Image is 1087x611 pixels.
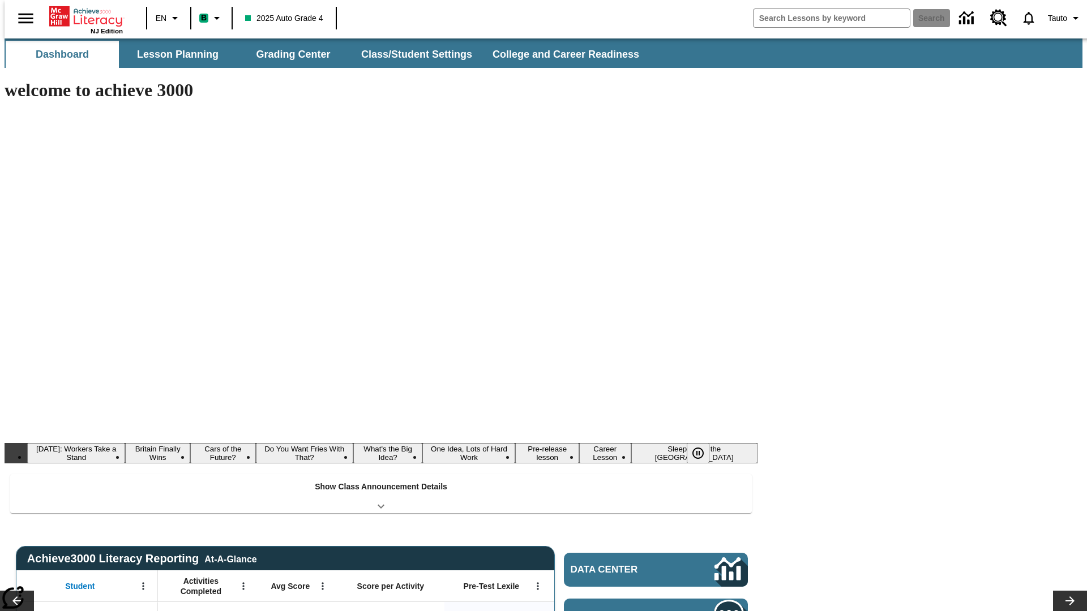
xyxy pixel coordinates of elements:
button: Open Menu [235,578,252,595]
div: At-A-Glance [204,552,256,565]
button: Pause [687,443,709,463]
span: NJ Edition [91,28,123,35]
p: Show Class Announcement Details [315,481,447,493]
button: Profile/Settings [1043,8,1087,28]
a: Data Center [564,553,748,587]
button: Language: EN, Select a language [151,8,187,28]
button: Boost Class color is mint green. Change class color [195,8,228,28]
button: Slide 4 Do You Want Fries With That? [256,443,353,463]
a: Home [49,5,123,28]
a: Data Center [952,3,983,34]
span: Score per Activity [357,581,425,591]
span: Pre-Test Lexile [464,581,520,591]
div: SubNavbar [5,41,649,68]
span: Student [65,581,95,591]
div: Show Class Announcement Details [10,474,752,513]
span: 2025 Auto Grade 4 [245,12,323,24]
a: Resource Center, Will open in new tab [983,3,1014,33]
button: Grading Center [237,41,350,68]
button: Dashboard [6,41,119,68]
span: Tauto [1048,12,1067,24]
button: Lesson Planning [121,41,234,68]
button: Slide 3 Cars of the Future? [190,443,256,463]
button: College and Career Readiness [483,41,648,68]
h1: welcome to achieve 3000 [5,80,758,101]
div: Pause [687,443,721,463]
button: Slide 9 Sleepless in the Animal Kingdom [631,443,758,463]
button: Lesson carousel, Next [1053,591,1087,611]
button: Slide 1 Labor Day: Workers Take a Stand [27,443,125,463]
button: Open Menu [314,578,331,595]
button: Open Menu [135,578,152,595]
span: Data Center [571,564,677,575]
button: Open Menu [529,578,546,595]
button: Slide 6 One Idea, Lots of Hard Work [422,443,515,463]
span: B [201,11,207,25]
span: Avg Score [271,581,310,591]
button: Class/Student Settings [352,41,481,68]
span: Achieve3000 Literacy Reporting [27,552,257,565]
button: Slide 5 What's the Big Idea? [353,443,423,463]
button: Slide 8 Career Lesson [579,443,631,463]
button: Slide 2 Britain Finally Wins [125,443,190,463]
span: Activities Completed [164,576,238,596]
button: Slide 7 Pre-release lesson [515,443,579,463]
button: Open side menu [9,2,42,35]
div: Home [49,4,123,35]
span: EN [156,12,166,24]
a: Notifications [1014,3,1043,33]
div: SubNavbar [5,38,1082,68]
input: search field [754,9,910,27]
